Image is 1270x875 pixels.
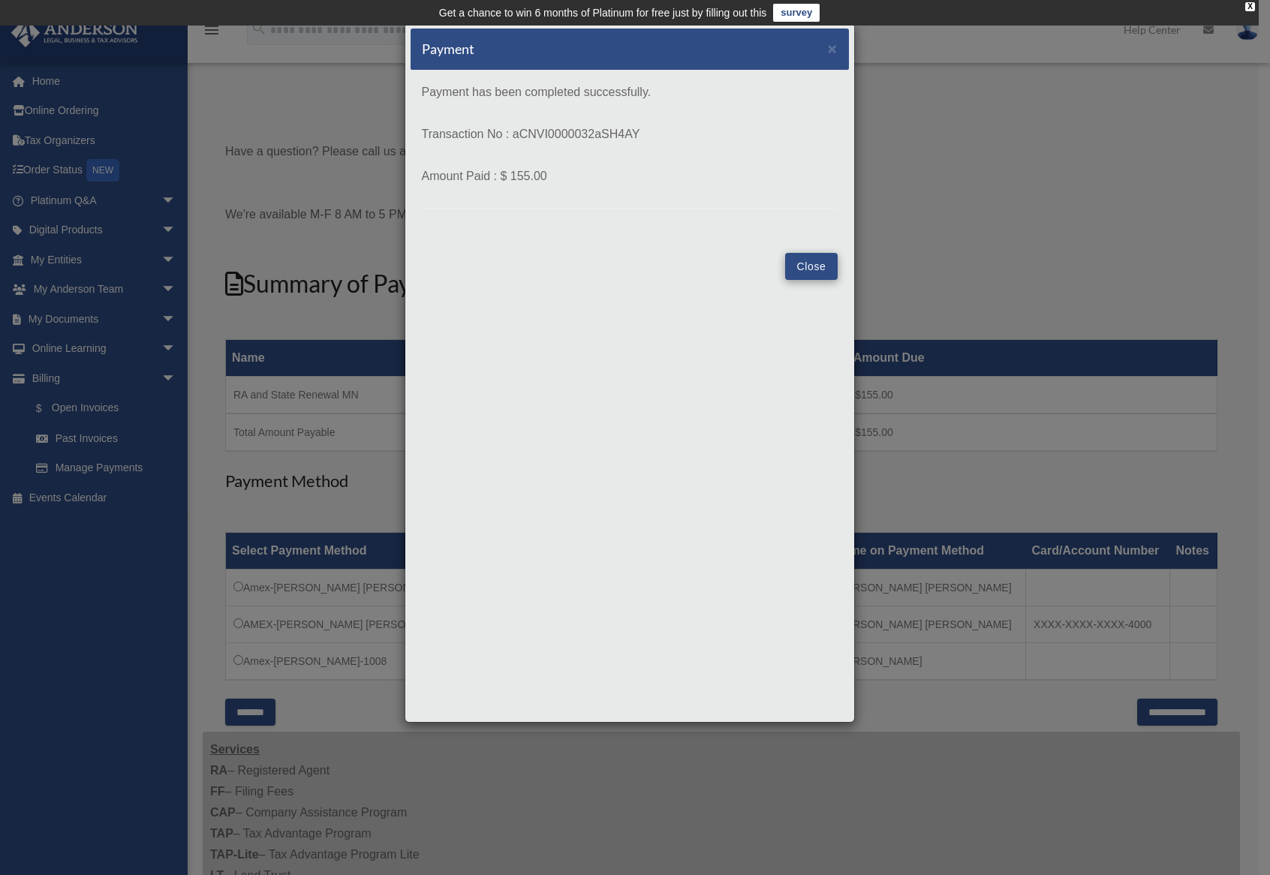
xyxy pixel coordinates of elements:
[773,4,820,22] a: survey
[422,40,474,59] h5: Payment
[785,253,837,280] button: Close
[1245,2,1255,11] div: close
[828,40,838,57] span: ×
[422,124,838,145] p: Transaction No : aCNVI0000032aSH4AY
[828,41,838,56] button: Close
[439,4,767,22] div: Get a chance to win 6 months of Platinum for free just by filling out this
[422,82,838,103] p: Payment has been completed successfully.
[422,166,838,187] p: Amount Paid : $ 155.00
